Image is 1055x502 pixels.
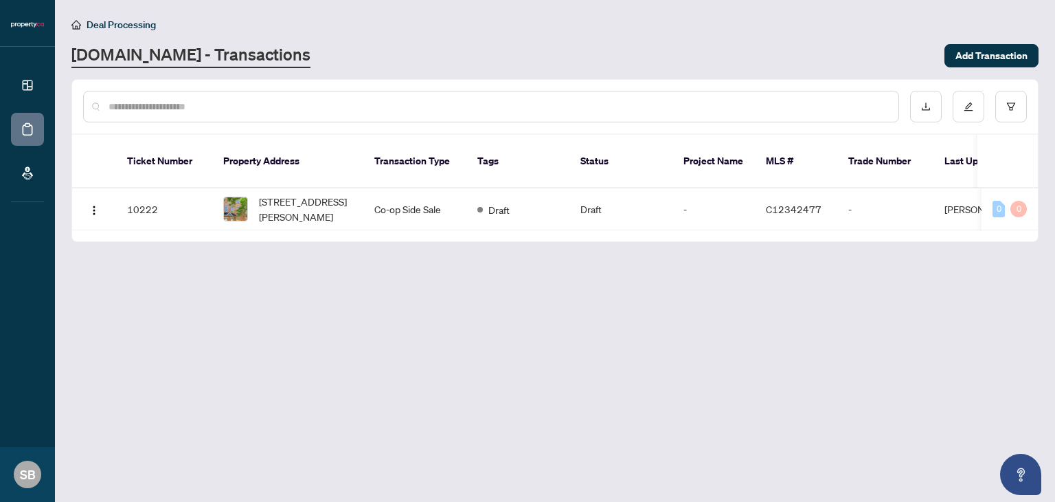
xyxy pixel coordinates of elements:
span: home [71,20,81,30]
td: - [837,188,933,230]
div: 0 [992,201,1005,217]
th: Tags [466,135,569,188]
a: [DOMAIN_NAME] - Transactions [71,43,310,68]
td: Co-op Side Sale [363,188,466,230]
span: edit [964,102,973,111]
button: Add Transaction [944,44,1039,67]
td: [PERSON_NAME] [933,188,1036,230]
span: filter [1006,102,1016,111]
button: Logo [83,198,105,220]
span: download [921,102,931,111]
th: Trade Number [837,135,933,188]
img: thumbnail-img [224,197,247,221]
th: Ticket Number [116,135,212,188]
th: Last Updated By [933,135,1036,188]
img: Logo [89,205,100,216]
span: SB [20,465,36,484]
button: edit [953,91,984,122]
button: download [910,91,942,122]
td: - [672,188,755,230]
button: filter [995,91,1027,122]
span: Add Transaction [955,45,1028,67]
span: C12342477 [766,203,821,215]
span: [STREET_ADDRESS][PERSON_NAME] [259,194,352,224]
td: Draft [569,188,672,230]
th: Status [569,135,672,188]
th: Transaction Type [363,135,466,188]
td: 10222 [116,188,212,230]
th: Project Name [672,135,755,188]
th: MLS # [755,135,837,188]
th: Property Address [212,135,363,188]
span: Draft [488,202,510,217]
span: Deal Processing [87,19,156,31]
div: 0 [1010,201,1027,217]
img: logo [11,21,44,29]
button: Open asap [1000,454,1041,495]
